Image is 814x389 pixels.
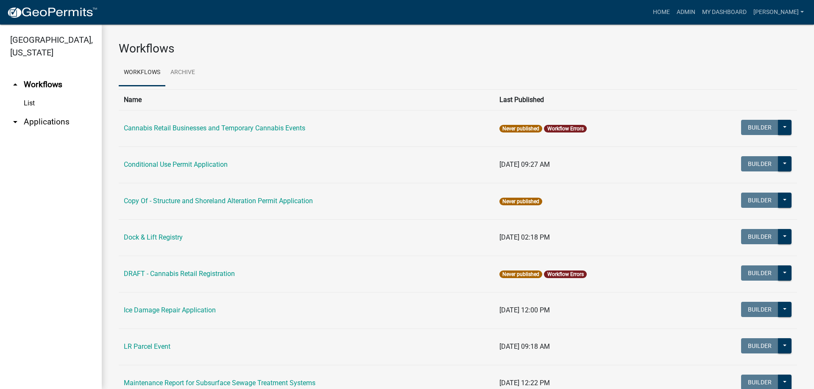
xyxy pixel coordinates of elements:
a: Maintenance Report for Subsurface Sewage Treatment Systems [124,379,315,387]
button: Builder [741,302,778,317]
a: Cannabis Retail Businesses and Temporary Cannabis Events [124,124,305,132]
a: Ice Damage Repair Application [124,306,216,314]
a: My Dashboard [699,4,750,20]
h3: Workflows [119,41,797,56]
button: Builder [741,265,778,281]
span: Never published [499,270,542,278]
button: Builder [741,338,778,353]
span: Never published [499,125,542,132]
button: Builder [741,229,778,244]
a: Archive [165,59,200,86]
a: DRAFT - Cannabis Retail Registration [124,270,235,278]
i: arrow_drop_up [10,80,20,90]
span: [DATE] 12:00 PM [499,306,550,314]
a: Workflows [119,59,165,86]
span: Never published [499,198,542,205]
a: Admin [673,4,699,20]
a: Copy Of - Structure and Shoreland Alteration Permit Application [124,197,313,205]
span: [DATE] 09:18 AM [499,342,550,350]
th: Last Published [494,89,685,110]
button: Builder [741,193,778,208]
span: [DATE] 02:18 PM [499,233,550,241]
i: arrow_drop_down [10,117,20,127]
a: Workflow Errors [547,271,584,277]
a: Dock & Lift Registry [124,233,183,241]
span: [DATE] 12:22 PM [499,379,550,387]
th: Name [119,89,494,110]
button: Builder [741,156,778,171]
span: [DATE] 09:27 AM [499,160,550,168]
a: Home [650,4,673,20]
a: [PERSON_NAME] [750,4,807,20]
button: Builder [741,120,778,135]
a: Workflow Errors [547,126,584,132]
a: Conditional Use Permit Application [124,160,228,168]
a: LR Parcel Event [124,342,170,350]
